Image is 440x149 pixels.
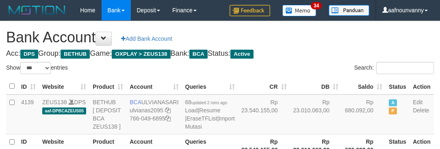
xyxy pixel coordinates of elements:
span: 34 [311,2,322,9]
th: Queries: activate to sort column ascending [182,79,238,94]
th: Account: activate to sort column ascending [126,79,182,94]
a: ulvianas2095 [130,107,163,114]
span: BCA [130,99,141,105]
input: Search: [376,62,434,74]
th: Product: activate to sort column ascending [89,79,126,94]
a: Copy 7660496895 to clipboard [165,115,171,122]
span: aaf-DPBCAZEUS05 [42,107,86,114]
td: ULVIANASARI 766-049-6895 [126,94,182,134]
span: 68 [185,99,227,105]
a: Add Bank Account [116,32,177,46]
select: Showentries [20,62,51,74]
th: DB: activate to sort column ascending [290,79,342,94]
span: BCA [189,50,208,59]
a: Delete [413,107,429,114]
span: | | | [185,99,235,130]
a: Resume [199,107,220,114]
label: Search: [354,62,434,74]
a: Edit [413,99,423,105]
td: Rp 23.540.155,00 [238,94,290,134]
th: Saldo: activate to sort column ascending [342,79,386,94]
a: Import Mutasi [185,115,235,130]
th: Status [386,79,410,94]
td: 4139 [18,94,39,134]
span: updated 2 mins ago [191,101,227,105]
img: panduan.png [329,5,369,16]
a: Load [185,107,198,114]
span: BETHUB [61,50,90,59]
span: DPS [20,50,38,59]
th: ID: activate to sort column ascending [18,79,39,94]
td: Rp 680.092,00 [342,94,386,134]
label: Show entries [6,62,68,74]
img: Feedback.jpg [230,5,270,16]
a: EraseTFList [186,115,217,122]
img: Button%20Memo.svg [282,5,316,16]
th: Action [410,79,434,94]
a: ZEUS138 [42,99,67,105]
a: Copy ulvianas2095 to clipboard [165,107,171,114]
span: Paused [389,107,397,114]
td: Rp 23.010.063,00 [290,94,342,134]
span: OXPLAY > ZEUS138 [112,50,170,59]
td: BETHUB [ DEPOSIT BCA ZEUS138 ] [89,94,126,134]
h4: Acc: Group: Game: Bank: Status: [6,50,434,58]
span: Active [389,99,397,106]
span: Active [230,50,254,59]
img: MOTION_logo.png [6,4,68,16]
td: DPS [39,94,89,134]
th: Website: activate to sort column ascending [39,79,89,94]
th: CR: activate to sort column ascending [238,79,290,94]
h1: Bank Account [6,29,434,46]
